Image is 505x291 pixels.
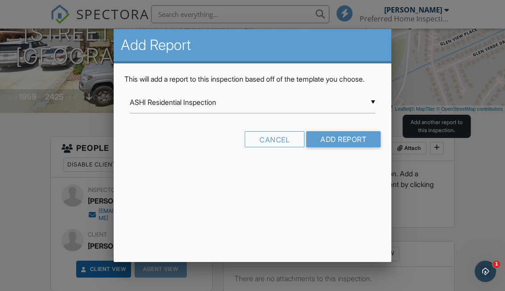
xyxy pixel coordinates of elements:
[493,261,500,268] span: 1
[475,261,496,282] iframe: Intercom live chat
[121,36,384,54] h2: Add Report
[245,131,304,147] div: Cancel
[306,131,381,147] input: Add Report
[124,74,381,84] p: This will add a report to this inspection based off of the template you choose.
